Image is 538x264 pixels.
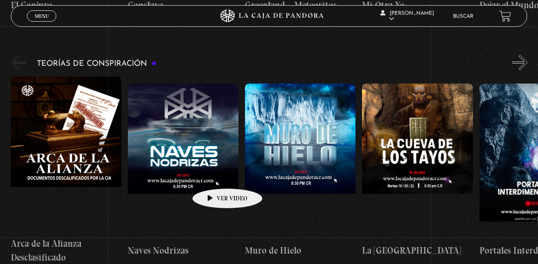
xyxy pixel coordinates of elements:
[245,244,355,258] h4: Muro de Hielo
[128,77,238,264] a: Naves Nodrizas
[380,11,434,22] span: [PERSON_NAME]
[245,77,355,264] a: Muro de Hielo
[35,13,49,19] span: Menu
[11,77,121,264] a: Arca de la Alianza Desclasificado
[362,244,473,258] h4: La [GEOGRAPHIC_DATA]
[499,10,511,22] a: View your shopping cart
[11,55,26,70] button: Previous
[128,244,238,258] h4: Naves Nodrizas
[453,14,473,19] a: Buscar
[11,237,121,264] h4: Arca de la Alianza Desclasificado
[512,55,528,70] button: Next
[362,77,473,264] a: La [GEOGRAPHIC_DATA]
[37,60,157,68] h3: Teorías de Conspiración
[32,21,52,27] span: Cerrar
